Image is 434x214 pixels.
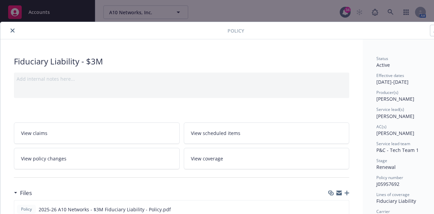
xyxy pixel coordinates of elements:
a: View scheduled items [184,122,350,144]
button: preview file [340,206,346,213]
h3: Files [20,189,32,197]
a: View coverage [184,148,350,169]
span: [PERSON_NAME] [376,113,414,119]
span: Renewal [376,164,396,170]
a: View policy changes [14,148,180,169]
span: Lines of coverage [376,192,410,197]
span: 2025-26 A10 Networks - $3M Fiduciary Liability - Policy.pdf [39,206,171,213]
div: Files [14,189,32,197]
span: P&C - Tech Team 1 [376,147,419,153]
a: View claims [14,122,180,144]
span: Policy [20,206,33,212]
span: AC(s) [376,124,387,130]
span: Stage [376,158,387,163]
span: Status [376,56,388,61]
div: Add internal notes here... [17,75,347,82]
span: Service lead team [376,141,410,147]
span: Producer(s) [376,90,398,95]
div: Fiduciary Liability - $3M [14,56,349,67]
span: J05957692 [376,181,399,187]
button: close [8,26,17,35]
span: Policy number [376,175,403,180]
span: [PERSON_NAME] [376,130,414,136]
span: Active [376,62,390,68]
span: [PERSON_NAME] [376,96,414,102]
span: Service lead(s) [376,106,404,112]
span: View claims [21,130,47,137]
span: Policy [228,27,244,34]
span: View coverage [191,155,223,162]
span: Effective dates [376,73,404,78]
span: View policy changes [21,155,66,162]
button: download file [329,206,335,213]
span: View scheduled items [191,130,240,137]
